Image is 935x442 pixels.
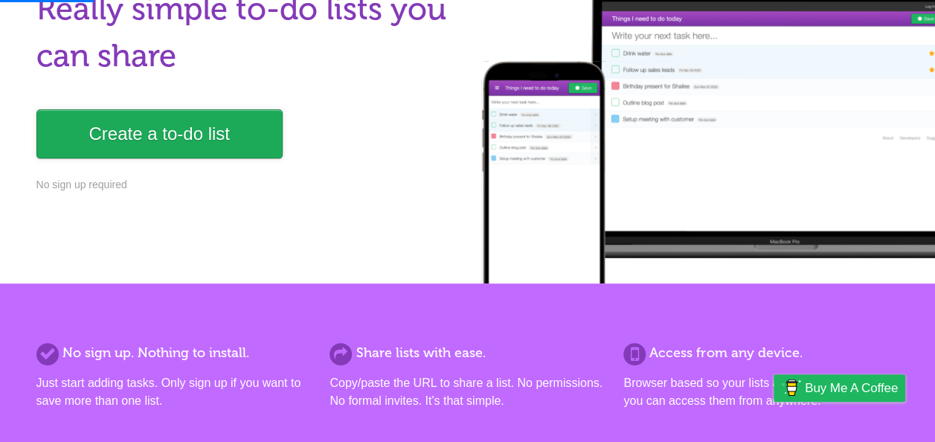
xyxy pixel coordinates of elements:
p: Just start adding tasks. Only sign up if you want to save more than one list. [36,374,312,410]
p: No sign up required [36,177,459,193]
a: Create a to-do list [36,109,283,158]
h2: Share lists with ease. [330,343,605,363]
h2: Access from any device. [623,343,899,363]
a: Buy me a coffee [774,374,905,402]
h2: No sign up. Nothing to install. [36,343,312,363]
p: Browser based so your lists are always synced and you can access them from anywhere. [623,374,899,410]
img: Buy me a coffee [781,375,801,400]
span: Buy me a coffee [805,375,898,401]
p: Copy/paste the URL to share a list. No permissions. No formal invites. It's that simple. [330,374,605,410]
